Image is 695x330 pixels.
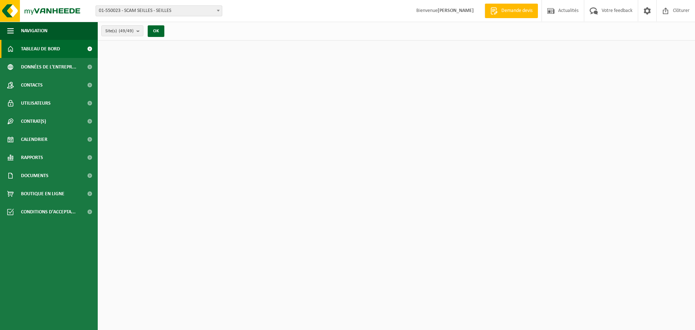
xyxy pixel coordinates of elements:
[438,8,474,13] strong: [PERSON_NAME]
[96,5,222,16] span: 01-550023 - SCAM SEILLES - SEILLES
[500,7,534,14] span: Demande devis
[21,22,47,40] span: Navigation
[21,203,76,221] span: Conditions d'accepta...
[21,40,60,58] span: Tableau de bord
[21,58,76,76] span: Données de l'entrepr...
[21,130,47,149] span: Calendrier
[105,26,134,37] span: Site(s)
[21,167,49,185] span: Documents
[21,94,51,112] span: Utilisateurs
[101,25,143,36] button: Site(s)(49/49)
[21,112,46,130] span: Contrat(s)
[21,149,43,167] span: Rapports
[148,25,164,37] button: OK
[96,6,222,16] span: 01-550023 - SCAM SEILLES - SEILLES
[21,185,64,203] span: Boutique en ligne
[21,76,43,94] span: Contacts
[119,29,134,33] count: (49/49)
[485,4,538,18] a: Demande devis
